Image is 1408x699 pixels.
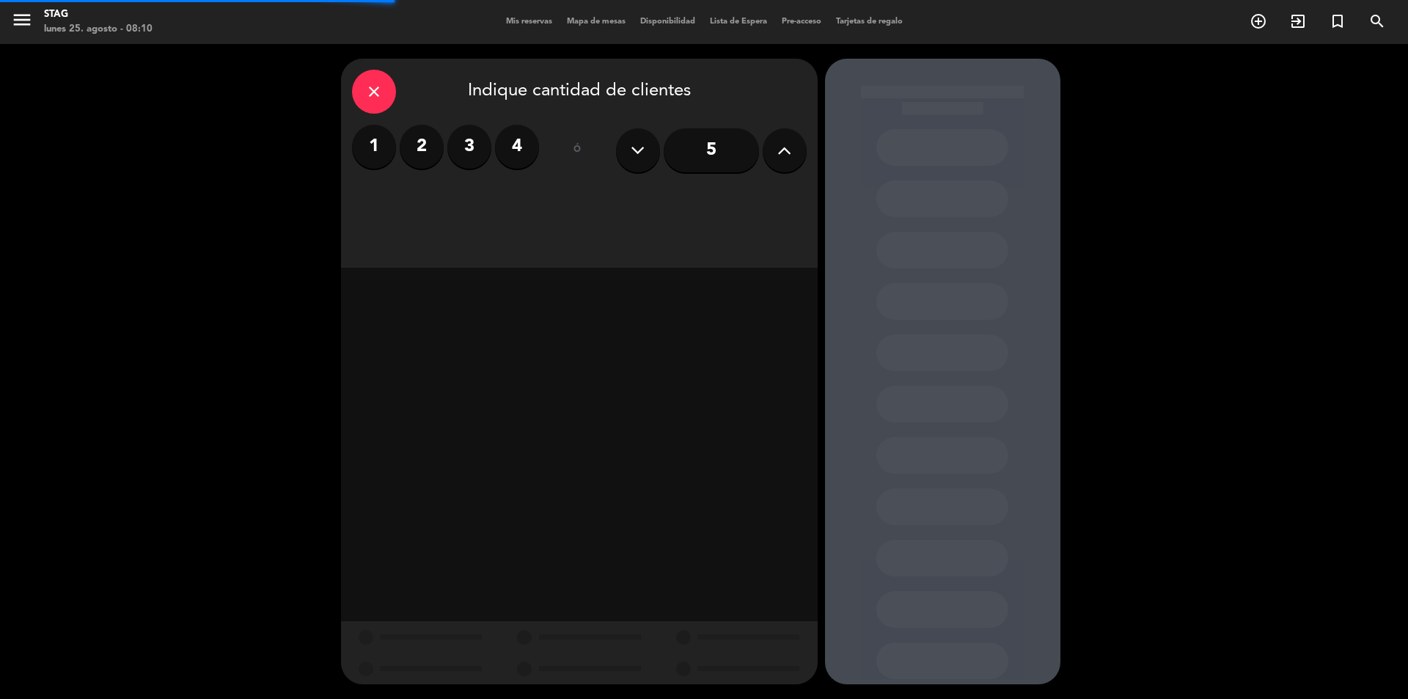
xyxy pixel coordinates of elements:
span: Tarjetas de regalo [829,18,910,26]
span: Pre-acceso [774,18,829,26]
i: turned_in_not [1329,12,1346,30]
i: close [365,83,383,100]
label: 1 [352,125,396,169]
span: Lista de Espera [703,18,774,26]
i: add_circle_outline [1250,12,1267,30]
label: 2 [400,125,444,169]
div: Indique cantidad de clientes [352,70,807,114]
button: menu [11,9,33,36]
i: search [1368,12,1386,30]
label: 3 [447,125,491,169]
div: ó [554,125,601,176]
div: STAG [44,7,153,22]
i: menu [11,9,33,31]
i: exit_to_app [1289,12,1307,30]
label: 4 [495,125,539,169]
span: Mapa de mesas [560,18,633,26]
span: Mis reservas [499,18,560,26]
span: Disponibilidad [633,18,703,26]
div: lunes 25. agosto - 08:10 [44,22,153,37]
